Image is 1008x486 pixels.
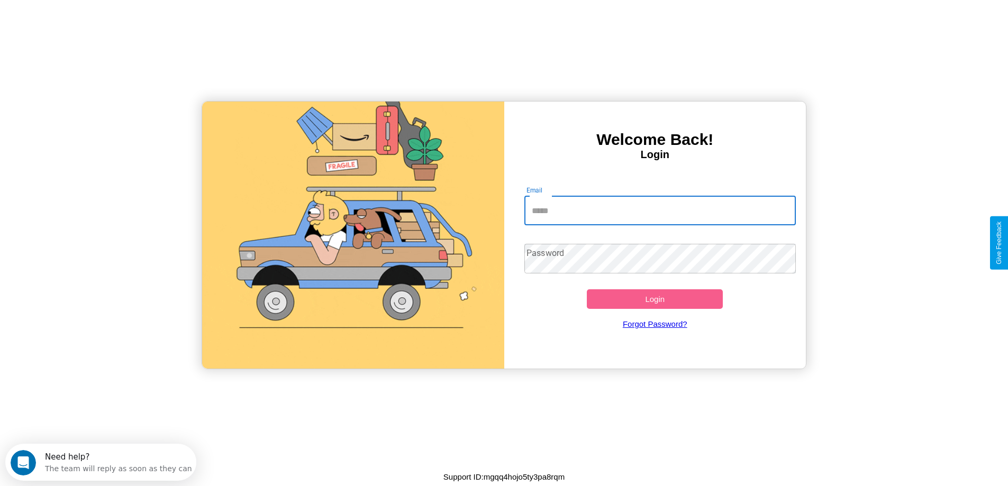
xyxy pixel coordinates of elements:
h4: Login [504,149,806,161]
div: Need help? [40,9,187,17]
a: Forgot Password? [519,309,791,339]
p: Support ID: mgqq4hojo5ty3pa8rqm [443,470,565,484]
iframe: Intercom live chat discovery launcher [5,444,196,481]
img: gif [202,102,504,369]
div: Open Intercom Messenger [4,4,197,33]
h3: Welcome Back! [504,131,806,149]
div: The team will reply as soon as they can [40,17,187,29]
button: Login [587,289,723,309]
label: Email [526,186,543,195]
iframe: Intercom live chat [11,450,36,475]
div: Give Feedback [995,222,1003,264]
